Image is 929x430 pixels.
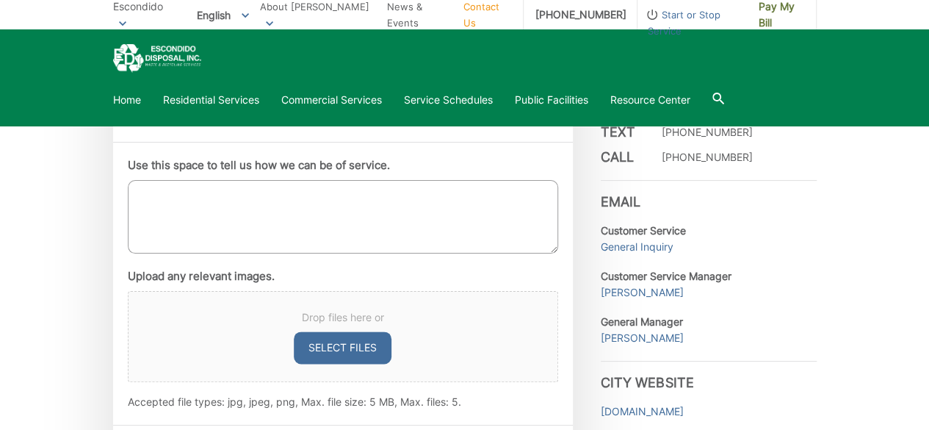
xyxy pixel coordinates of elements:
[601,361,817,391] h3: City Website
[610,92,690,108] a: Resource Center
[601,239,673,255] a: General Inquiry
[515,92,588,108] a: Public Facilities
[146,309,540,326] span: Drop files here or
[404,92,493,108] a: Service Schedules
[128,395,461,408] span: Accepted file types: jpg, jpeg, png, Max. file size: 5 MB, Max. files: 5.
[281,92,382,108] a: Commercial Services
[601,284,684,301] a: [PERSON_NAME]
[601,124,645,140] h3: Text
[113,44,201,73] a: EDCD logo. Return to the homepage.
[128,270,275,283] label: Upload any relevant images.
[113,92,141,108] a: Home
[601,149,645,165] h3: Call
[662,124,753,140] p: [PHONE_NUMBER]
[662,149,753,165] p: [PHONE_NUMBER]
[601,404,684,420] a: [DOMAIN_NAME]
[601,270,731,282] strong: Customer Service Manager
[186,3,260,27] span: English
[601,330,684,346] a: [PERSON_NAME]
[128,159,390,172] label: Use this space to tell us how we can be of service.
[294,332,391,364] button: select files, upload any relevant images.
[163,92,259,108] a: Residential Services
[601,224,686,237] strong: Customer Service
[601,315,683,328] strong: General Manager
[601,180,817,210] h3: Email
